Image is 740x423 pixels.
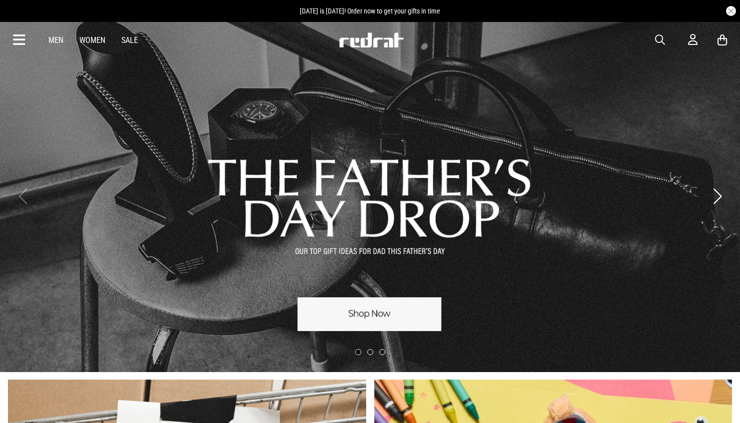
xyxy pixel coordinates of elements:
[711,185,724,207] button: Next slide
[121,35,138,45] a: Sale
[16,185,29,207] button: Previous slide
[79,35,105,45] a: Women
[338,32,404,47] img: Redrat logo
[300,7,440,15] span: [DATE] is [DATE]! Order now to get your gifts in time
[48,35,63,45] a: Men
